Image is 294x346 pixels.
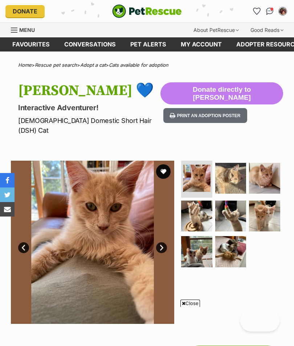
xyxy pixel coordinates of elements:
[57,37,123,52] a: conversations
[173,37,229,52] a: My account
[18,62,32,68] a: Home
[15,310,279,342] iframe: Advertisement
[35,62,77,68] a: Rescue pet search
[183,165,211,192] img: Photo of Trevor 💙
[163,108,247,123] button: Print an adoption poster
[279,8,286,15] img: Chrissy Braslin profile pic
[181,236,212,267] img: Photo of Trevor 💙
[251,5,262,17] a: Favourites
[245,23,289,37] div: Good Reads
[180,300,200,307] span: Close
[112,4,182,18] img: logo-cat-932fe2b9b8326f06289b0f2fb663e598f794de774fb13d1741a6617ecf9a85b4.svg
[18,82,160,99] h1: [PERSON_NAME] 💙
[181,201,212,232] img: Photo of Trevor 💙
[112,4,182,18] a: PetRescue
[249,201,280,232] img: Photo of Trevor 💙
[18,103,160,113] p: Interactive Adventurer!
[109,62,168,68] a: Cats available for adoption
[251,5,289,17] ul: Account quick links
[277,5,289,17] button: My account
[188,23,244,37] div: About PetRescue
[123,37,173,52] a: Pet alerts
[80,62,106,68] a: Adopt a cat
[19,27,35,33] span: Menu
[215,236,246,267] img: Photo of Trevor 💙
[18,116,160,135] p: [DEMOGRAPHIC_DATA] Domestic Short Hair (DSH) Cat
[266,8,274,15] img: chat-41dd97257d64d25036548639549fe6c8038ab92f7586957e7f3b1b290dea8141.svg
[156,242,167,253] a: Next
[160,82,283,105] button: Donate directly to [PERSON_NAME]
[11,161,174,324] img: Photo of Trevor 💙
[215,163,246,194] img: Photo of Trevor 💙
[156,164,171,179] button: favourite
[11,23,40,36] a: Menu
[264,5,275,17] a: Conversations
[249,163,280,194] img: Photo of Trevor 💙
[5,37,57,52] a: Favourites
[5,5,45,17] a: Donate
[215,201,246,232] img: Photo of Trevor 💙
[18,242,29,253] a: Prev
[240,310,279,331] iframe: Help Scout Beacon - Open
